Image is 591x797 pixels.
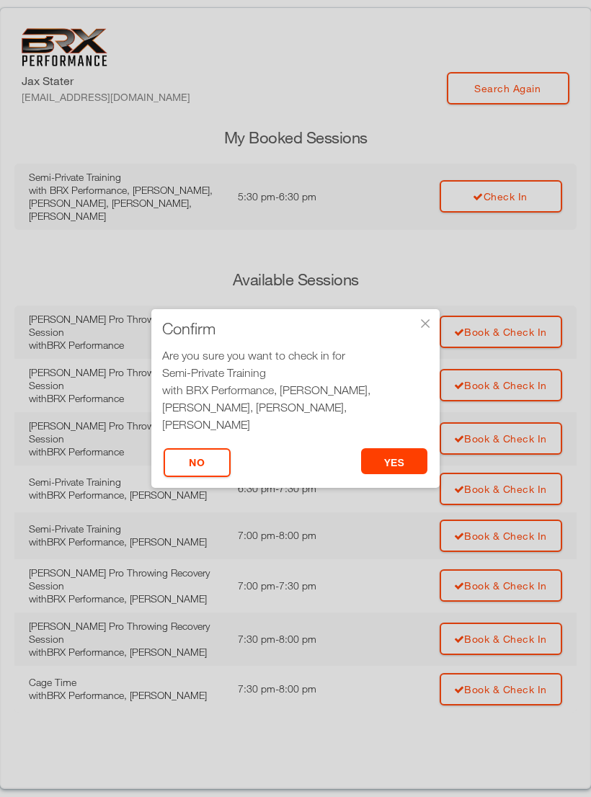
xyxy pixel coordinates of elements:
div: Are you sure you want to check in for at 5:30 pm? [162,347,429,450]
div: × [418,316,432,331]
div: Semi-Private Training [162,364,429,381]
div: with BRX Performance, [PERSON_NAME], [PERSON_NAME], [PERSON_NAME], [PERSON_NAME] [162,381,429,433]
button: yes [361,448,428,474]
button: No [164,448,231,477]
span: Confirm [162,321,215,336]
